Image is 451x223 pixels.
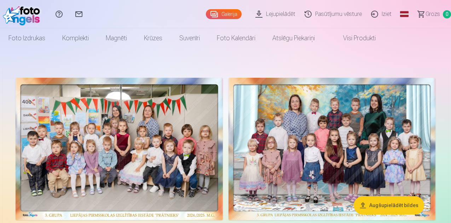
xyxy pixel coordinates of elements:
[54,28,97,48] a: Komplekti
[354,196,424,215] button: Augšupielādēt bildes
[97,28,135,48] a: Magnēti
[323,28,384,48] a: Visi produkti
[206,9,242,19] a: Galerija
[135,28,171,48] a: Krūzes
[264,28,323,48] a: Atslēgu piekariņi
[208,28,264,48] a: Foto kalendāri
[171,28,208,48] a: Suvenīri
[3,3,44,25] img: /fa1
[426,10,440,18] span: Grozs
[443,10,451,18] span: 0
